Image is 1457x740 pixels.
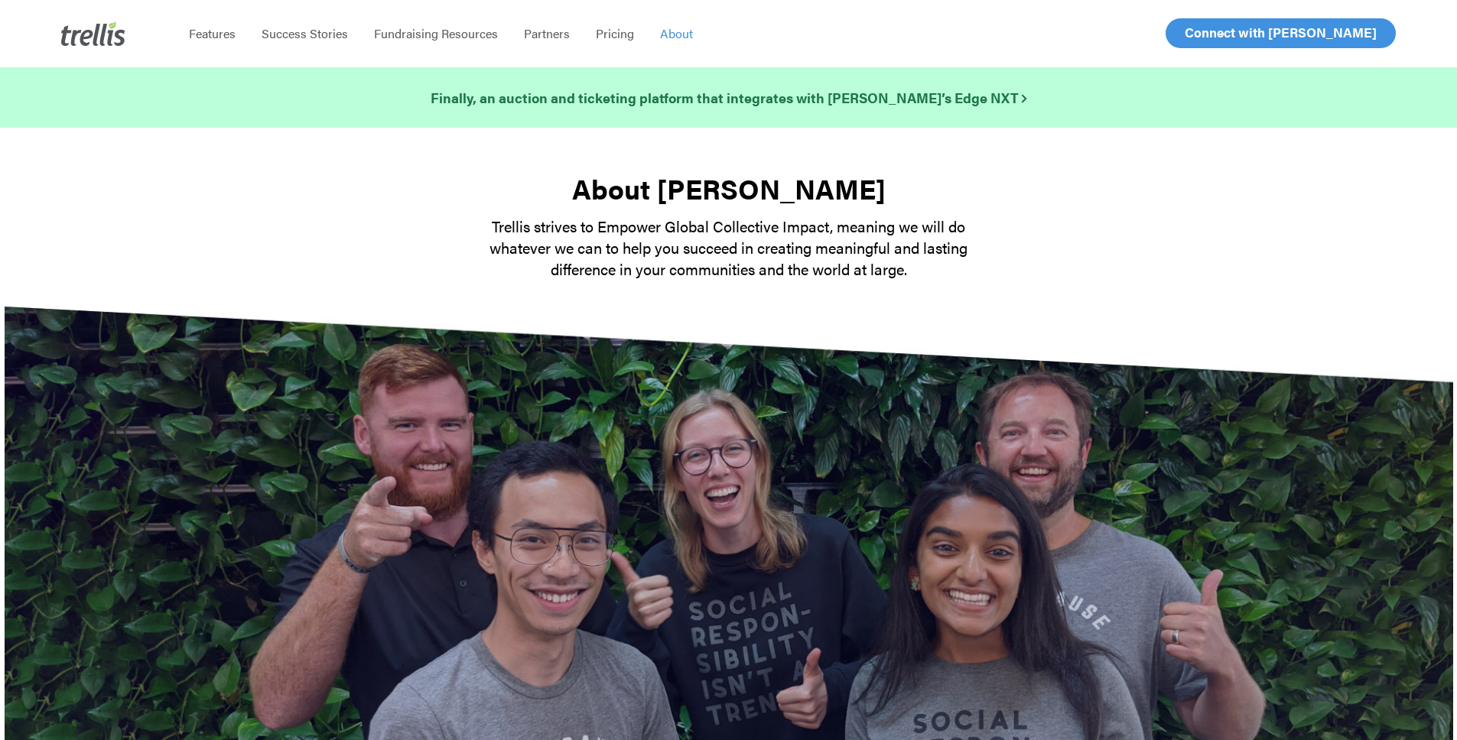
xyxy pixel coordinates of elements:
a: Pricing [583,26,647,41]
a: Partners [511,26,583,41]
a: Finally, an auction and ticketing platform that integrates with [PERSON_NAME]’s Edge NXT [431,87,1026,109]
span: About [660,24,693,42]
span: Pricing [596,24,634,42]
strong: About [PERSON_NAME] [572,168,886,208]
a: About [647,26,706,41]
a: Fundraising Resources [361,26,511,41]
span: Fundraising Resources [374,24,498,42]
a: Features [176,26,249,41]
span: Features [189,24,236,42]
strong: Finally, an auction and ticketing platform that integrates with [PERSON_NAME]’s Edge NXT [431,88,1026,107]
a: Connect with [PERSON_NAME] [1166,18,1396,48]
a: Success Stories [249,26,361,41]
img: Trellis [61,21,125,46]
span: Success Stories [262,24,348,42]
span: Partners [524,24,570,42]
p: Trellis strives to Empower Global Collective Impact, meaning we will do whatever we can to help y... [461,216,997,280]
span: Connect with [PERSON_NAME] [1185,23,1377,41]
